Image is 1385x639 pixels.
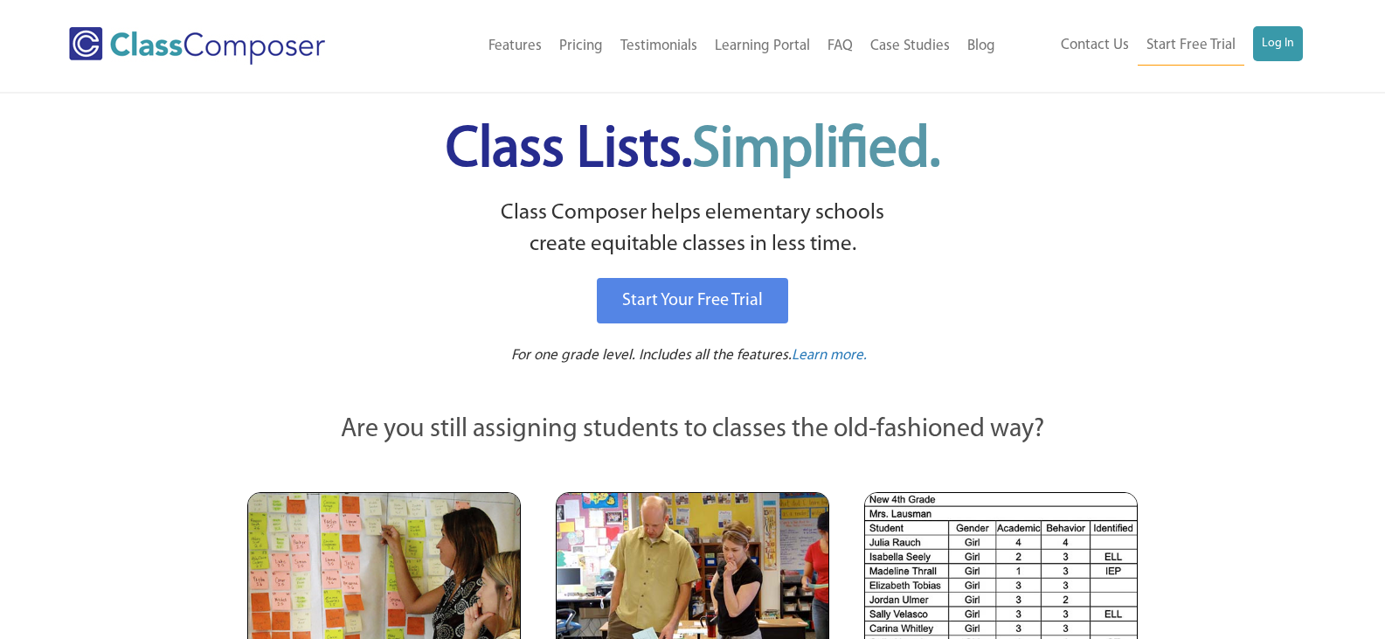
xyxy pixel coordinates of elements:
[792,348,867,363] span: Learn more.
[247,411,1139,449] p: Are you still assigning students to classes the old-fashioned way?
[819,27,862,66] a: FAQ
[597,278,788,323] a: Start Your Free Trial
[245,198,1141,261] p: Class Composer helps elementary schools create equitable classes in less time.
[394,27,1004,66] nav: Header Menu
[862,27,959,66] a: Case Studies
[446,122,940,179] span: Class Lists.
[69,27,325,65] img: Class Composer
[959,27,1004,66] a: Blog
[1138,26,1244,66] a: Start Free Trial
[480,27,551,66] a: Features
[622,292,763,309] span: Start Your Free Trial
[612,27,706,66] a: Testimonials
[511,348,792,363] span: For one grade level. Includes all the features.
[1253,26,1303,61] a: Log In
[692,122,940,179] span: Simplified.
[551,27,612,66] a: Pricing
[792,345,867,367] a: Learn more.
[1052,26,1138,65] a: Contact Us
[706,27,819,66] a: Learning Portal
[1004,26,1303,66] nav: Header Menu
